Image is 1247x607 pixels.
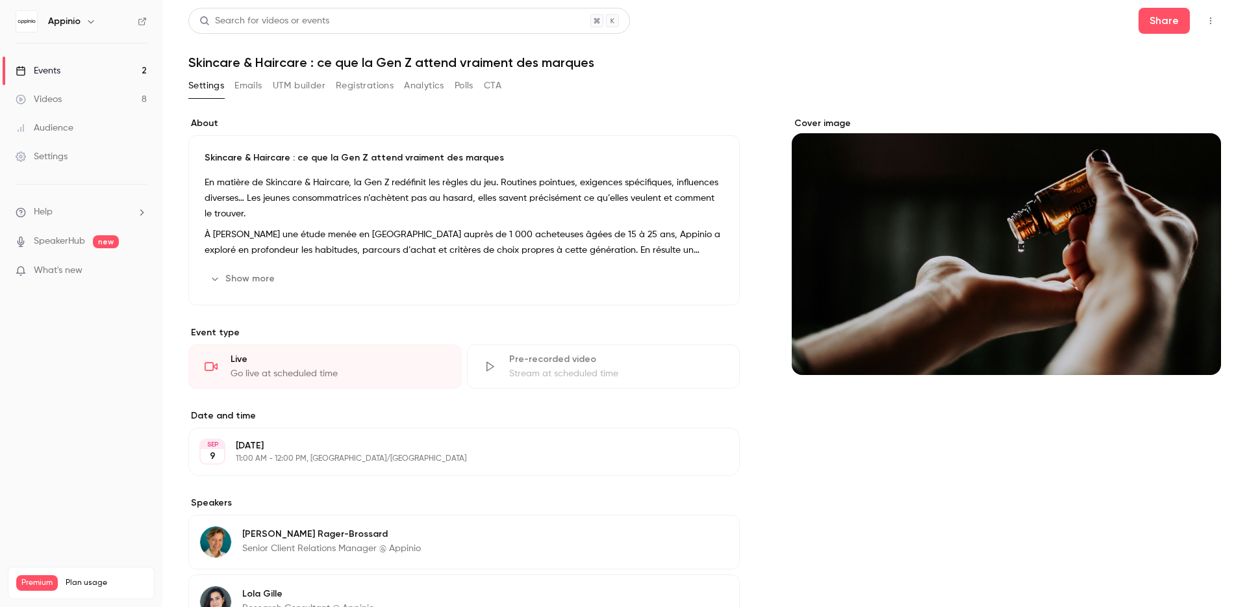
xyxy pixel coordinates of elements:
button: Analytics [404,75,444,96]
div: Audience [16,122,73,135]
li: help-dropdown-opener [16,205,147,219]
p: Lola Gille [242,588,374,601]
label: Cover image [792,117,1221,130]
button: UTM builder [273,75,325,96]
div: Go live at scheduled time [231,367,446,380]
p: [PERSON_NAME] Rager-Brossard [242,528,421,541]
p: À [PERSON_NAME] une étude menée en [GEOGRAPHIC_DATA] auprès de 1 000 acheteuses âgées de 15 à 25 ... [205,227,724,258]
p: Skincare & Haircare : ce que la Gen Z attend vraiment des marques [205,151,724,164]
a: SpeakerHub [34,235,85,248]
div: SEP [201,440,224,449]
div: Live [231,353,446,366]
p: [DATE] [236,439,671,452]
div: Search for videos or events [199,14,329,28]
div: Settings [16,150,68,163]
div: Pre-recorded videoStream at scheduled time [467,344,740,389]
div: Stream at scheduled time [509,367,724,380]
span: Premium [16,575,58,591]
span: new [93,235,119,248]
button: Registrations [336,75,394,96]
span: Help [34,205,53,219]
button: Settings [188,75,224,96]
div: LiveGo live at scheduled time [188,344,462,389]
img: Valérie Rager-Brossard [200,526,231,558]
img: Appinio [16,11,37,32]
section: Cover image [792,117,1221,375]
div: Events [16,64,60,77]
div: Valérie Rager-Brossard[PERSON_NAME] Rager-BrossardSenior Client Relations Manager @ Appinio [188,515,740,569]
h6: Appinio [48,15,81,28]
button: Emails [234,75,262,96]
label: Speakers [188,497,740,510]
p: 9 [210,450,216,463]
p: En matière de Skincare & Haircare, la Gen Z redéfinit les règles du jeu. Routines pointues, exige... [205,175,724,222]
label: Date and time [188,409,740,422]
button: Share [1139,8,1190,34]
label: About [188,117,740,130]
p: Event type [188,326,740,339]
p: Senior Client Relations Manager @ Appinio [242,542,421,555]
h1: Skincare & Haircare : ce que la Gen Z attend vraiment des marques [188,55,1221,70]
span: Plan usage [66,578,146,588]
div: Pre-recorded video [509,353,724,366]
button: Polls [455,75,473,96]
span: What's new [34,264,82,278]
div: Videos [16,93,62,106]
button: CTA [484,75,501,96]
button: Show more [205,268,283,289]
p: 11:00 AM - 12:00 PM, [GEOGRAPHIC_DATA]/[GEOGRAPHIC_DATA] [236,454,671,464]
